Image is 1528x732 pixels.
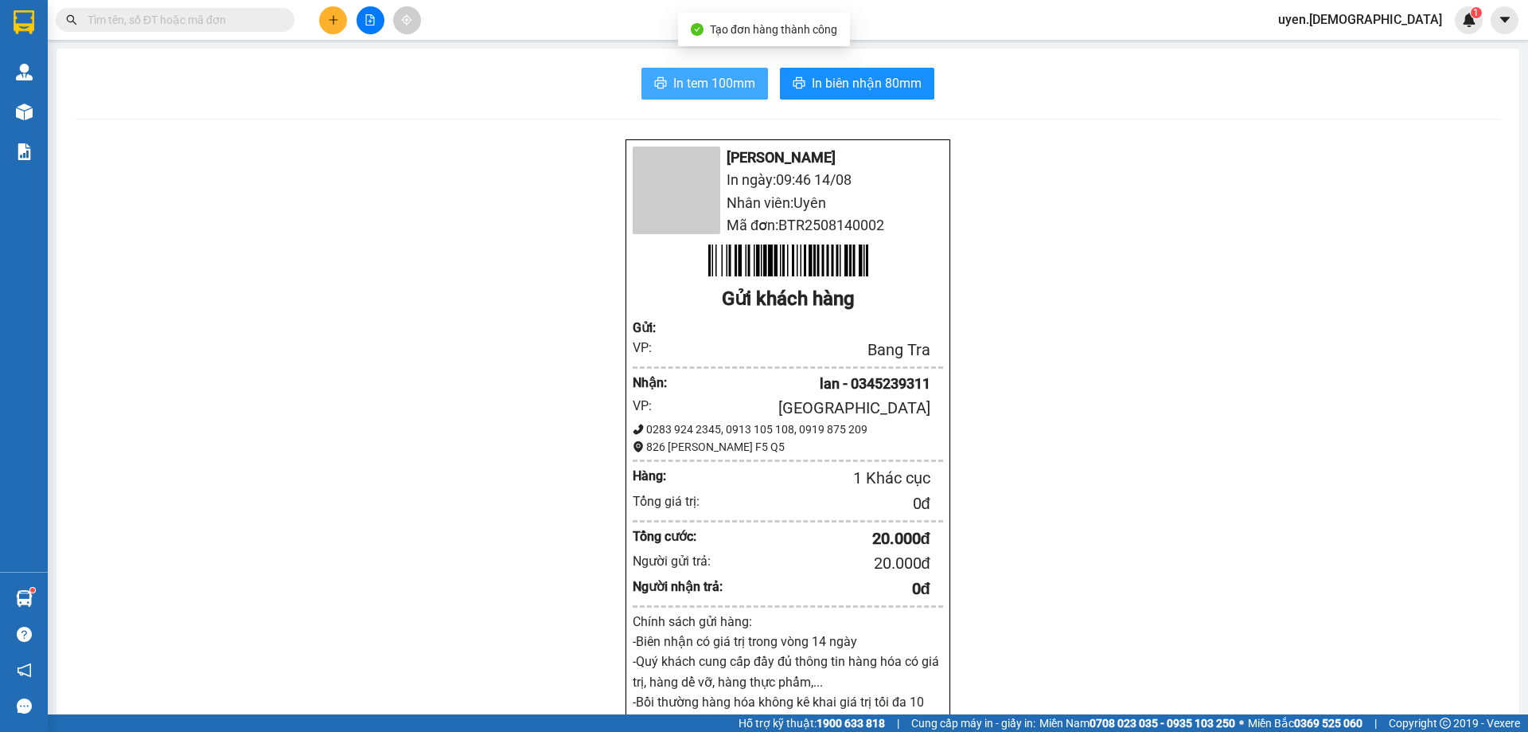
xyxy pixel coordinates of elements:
[812,73,922,93] span: In biên nhận 80mm
[1374,714,1377,732] span: |
[633,491,723,511] div: Tổng giá trị:
[723,577,930,601] div: 0 đ
[710,23,837,36] span: Tạo đơn hàng thành công
[14,14,141,33] div: Bang Tra
[16,590,33,607] img: warehouse-icon
[633,438,943,456] div: 826 [PERSON_NAME] F5 Q5
[16,143,33,160] img: solution-icon
[14,52,141,74] div: 0352978779
[17,663,32,678] span: notification
[1089,717,1235,730] strong: 0708 023 035 - 0935 103 250
[633,318,672,338] div: Gửi :
[633,396,672,416] div: VP:
[723,491,930,516] div: 0 đ
[723,551,930,576] div: 20.000 đ
[1265,10,1455,29] span: uyen.[DEMOGRAPHIC_DATA]
[817,717,885,730] strong: 1900 633 818
[14,15,38,32] span: Gửi:
[319,6,347,34] button: plus
[14,10,34,34] img: logo-vxr
[12,102,37,119] span: CR :
[633,373,672,393] div: Nhận :
[672,373,930,395] div: lan - 0345239311
[357,6,384,34] button: file-add
[633,338,672,358] div: VP:
[793,76,805,92] span: printer
[401,14,412,25] span: aim
[633,466,697,486] div: Hàng:
[897,714,899,732] span: |
[30,588,35,593] sup: 1
[641,68,768,100] button: printerIn tem 100mm
[633,169,943,191] li: In ngày: 09:46 14/08
[1294,717,1362,730] strong: 0369 525 060
[16,104,33,120] img: warehouse-icon
[1491,6,1518,34] button: caret-down
[1248,714,1362,732] span: Miền Bắc
[633,192,943,214] li: Nhân viên: Uyên
[633,424,644,435] span: phone
[14,33,141,52] div: Nguyên
[633,551,723,571] div: Người gửi trả:
[152,69,314,91] div: 0369383297
[697,466,930,491] div: 1 Khác cục
[1440,718,1451,729] span: copyright
[66,14,77,25] span: search
[780,68,934,100] button: printerIn biên nhận 80mm
[691,23,704,36] span: check-circle
[17,627,32,642] span: question-circle
[672,396,930,421] div: [GEOGRAPHIC_DATA]
[152,49,314,69] div: My ngoc
[12,100,143,119] div: 30.000
[633,284,943,315] div: Gửi khách hàng
[739,714,885,732] span: Hỗ trợ kỹ thuật:
[633,147,943,169] li: [PERSON_NAME]
[673,73,755,93] span: In tem 100mm
[723,526,930,551] div: 20.000 đ
[1239,720,1244,726] span: ⚪️
[1473,7,1479,18] span: 1
[328,14,339,25] span: plus
[88,11,275,29] input: Tìm tên, số ĐT hoặc mã đơn
[654,76,667,92] span: printer
[633,692,943,732] p: -Bồi thường hàng hóa không kê khai giá trị tối đa 10 lần phí vận chuyển
[152,14,190,30] span: Nhận:
[1471,7,1482,18] sup: 1
[16,64,33,80] img: warehouse-icon
[1462,13,1476,27] img: icon-new-feature
[633,652,943,691] p: -Quý khách cung cấp đầy đủ thông tin hàng hóa có giá trị, hàng dể vỡ, hàng thực phẩm,...
[1039,714,1235,732] span: Miền Nam
[633,526,723,546] div: Tổng cước:
[393,6,421,34] button: aim
[633,214,943,237] li: Mã đơn: BTR2508140002
[633,577,723,597] div: Người nhận trả:
[364,14,376,25] span: file-add
[17,699,32,714] span: message
[672,338,930,362] div: Bang Tra
[152,14,314,49] div: [GEOGRAPHIC_DATA]
[633,421,943,438] div: 0283 924 2345, 0913 105 108, 0919 875 209
[633,632,943,652] p: -Biên nhận có giá trị trong vòng 14 ngày
[1498,13,1512,27] span: caret-down
[911,714,1035,732] span: Cung cấp máy in - giấy in:
[633,612,943,632] div: Chính sách gửi hàng:
[633,441,644,452] span: environment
